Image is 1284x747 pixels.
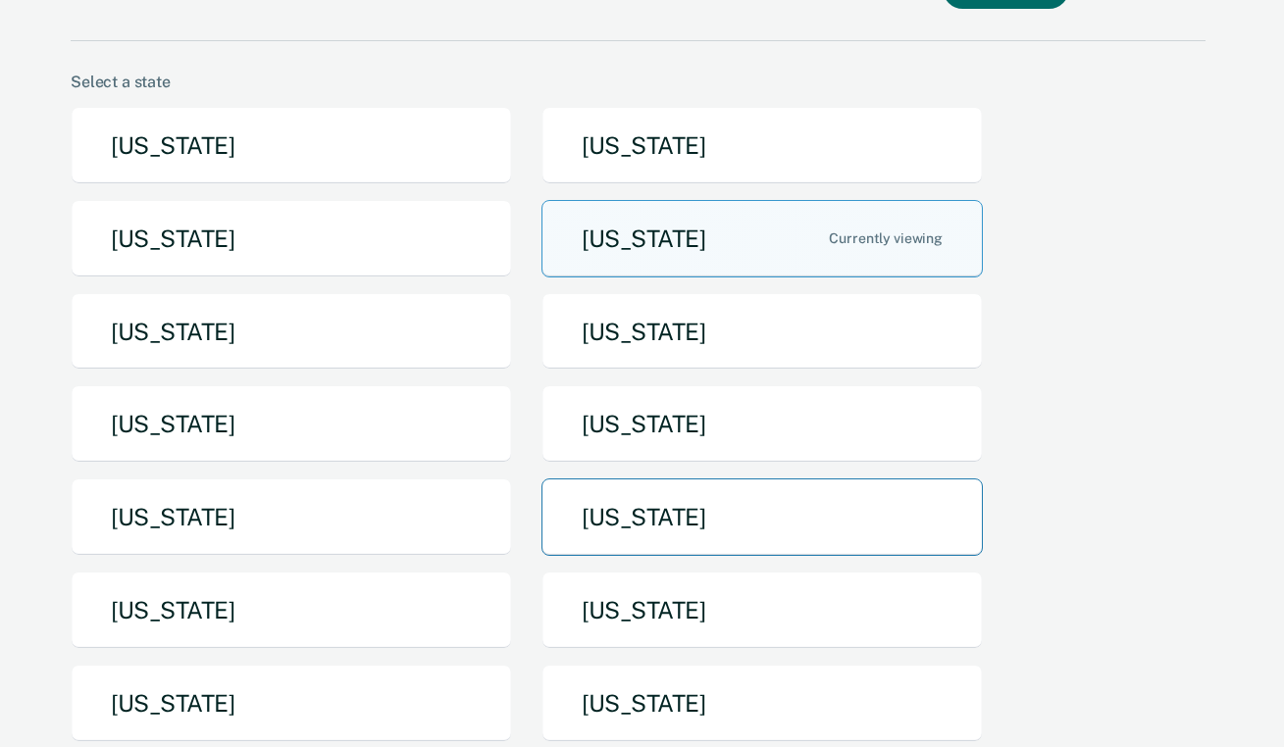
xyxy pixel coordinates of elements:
button: [US_STATE] [541,107,983,184]
button: [US_STATE] [71,107,512,184]
button: [US_STATE] [71,385,512,463]
div: Select a state [71,73,1206,91]
button: [US_STATE] [541,572,983,649]
button: [US_STATE] [541,478,983,556]
button: [US_STATE] [71,478,512,556]
button: [US_STATE] [541,200,983,277]
button: [US_STATE] [71,293,512,371]
button: [US_STATE] [541,293,983,371]
button: [US_STATE] [541,665,983,742]
button: [US_STATE] [71,572,512,649]
button: [US_STATE] [71,665,512,742]
button: [US_STATE] [71,200,512,277]
button: [US_STATE] [541,385,983,463]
